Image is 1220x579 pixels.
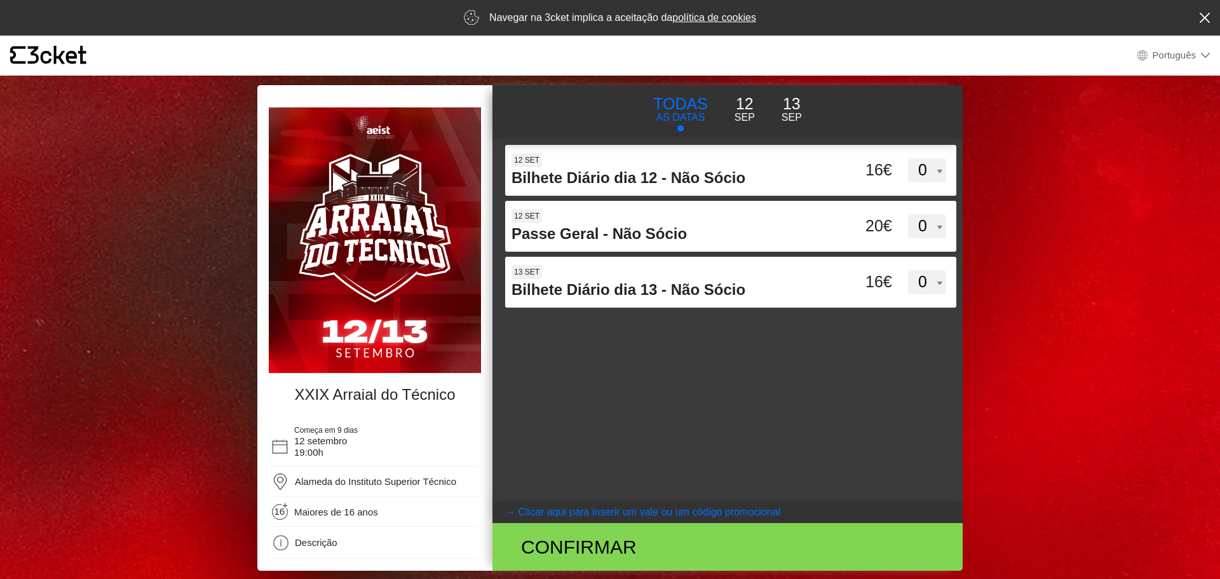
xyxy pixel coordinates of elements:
[512,209,542,223] span: 12 set
[640,92,721,132] button: TODAS AS DATAS
[653,110,708,125] p: AS DATAS
[908,270,946,294] select: 13 set Bilhete Diário dia 13 - Não Sócio 16€
[831,214,895,238] div: 20€
[653,92,708,116] p: TODAS
[512,153,542,167] span: 12 set
[908,214,946,238] select: 12 set Passe Geral - Não Sócio 20€
[512,533,799,561] div: Confirmar
[295,476,456,487] span: Alameda do Instituto Superior Técnico
[908,158,946,182] select: 12 set Bilhete Diário dia 12 - Não Sócio 16€
[492,523,963,571] button: Confirmar
[281,502,288,508] span: +
[512,225,831,243] h4: Passe Geral - Não Sócio
[721,92,768,126] button: 12 Sep
[10,46,25,64] g: {' '}
[512,281,831,299] h4: Bilhete Diário dia 13 - Não Sócio
[505,505,515,520] arrow: →
[492,501,963,523] button: → Clicar aqui para inserir um vale ou um código promocional
[768,92,815,126] button: 13 Sep
[269,107,481,373] img: e49d6b16d0b2489fbe161f82f243c176.webp
[274,506,289,521] span: 16
[294,426,358,435] span: Começa em 9 dias
[294,507,378,518] span: Maiores de 16 anos
[782,110,802,125] p: Sep
[512,169,831,187] h4: Bilhete Diário dia 12 - Não Sócio
[518,507,780,517] coupontext: Clicar aqui para inserir um vale ou um código promocional
[831,158,895,182] div: 16€
[295,537,337,548] span: Descrição
[735,110,755,125] p: Sep
[672,12,756,23] a: política de cookies
[275,386,475,404] h4: XXIX Arraial do Técnico
[735,92,755,116] p: 12
[512,265,542,279] span: 13 set
[489,10,756,25] p: Navegar na 3cket implica a aceitação da
[782,92,802,116] p: 13
[831,270,895,294] div: 16€
[294,435,347,458] span: 12 setembro 19:00h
